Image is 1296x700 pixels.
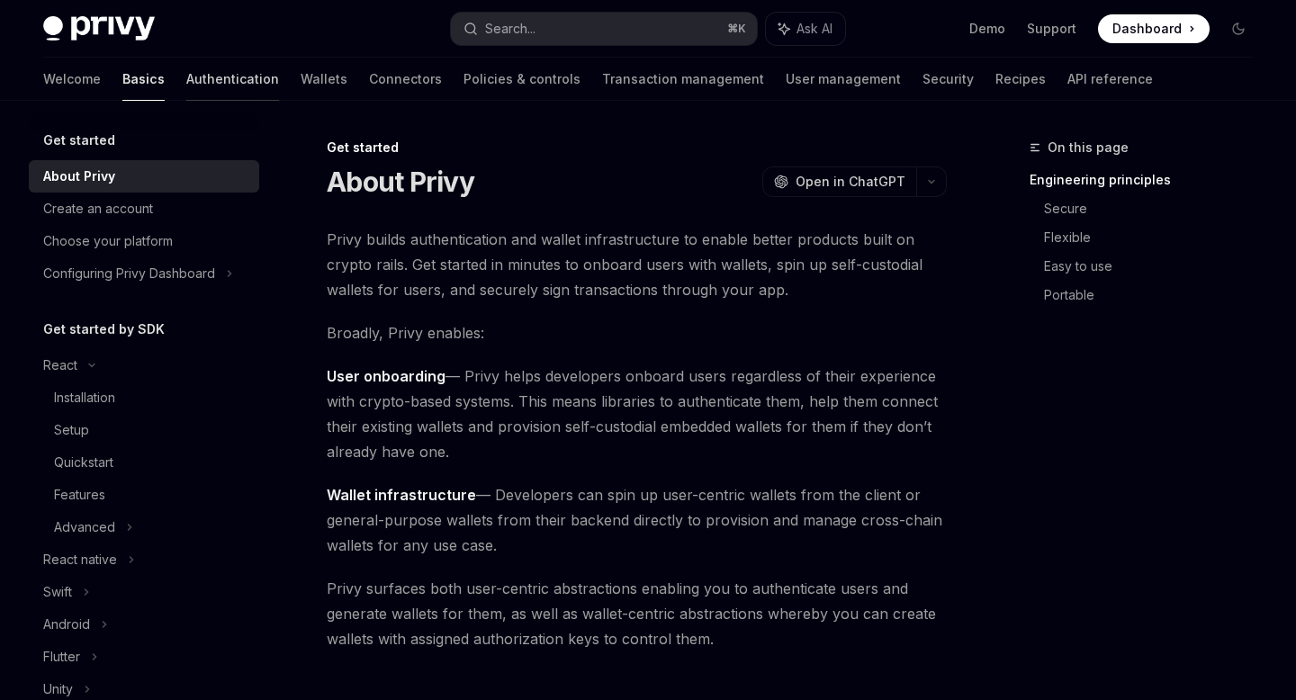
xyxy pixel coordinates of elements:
span: Open in ChatGPT [796,173,905,191]
div: Get started [327,139,947,157]
div: Installation [54,387,115,408]
a: Portable [1044,281,1267,310]
a: Wallets [301,58,347,101]
span: Privy surfaces both user-centric abstractions enabling you to authenticate users and generate wal... [327,576,947,651]
span: On this page [1048,137,1129,158]
a: Recipes [995,58,1046,101]
span: — Developers can spin up user-centric wallets from the client or general-purpose wallets from the... [327,482,947,558]
a: Engineering principles [1030,166,1267,194]
a: Policies & controls [463,58,580,101]
a: Transaction management [602,58,764,101]
a: Features [29,479,259,511]
a: Demo [969,20,1005,38]
h1: About Privy [327,166,474,198]
h5: Get started [43,130,115,151]
strong: User onboarding [327,367,445,385]
a: Setup [29,414,259,446]
div: Configuring Privy Dashboard [43,263,215,284]
span: Privy builds authentication and wallet infrastructure to enable better products built on crypto r... [327,227,947,302]
div: Setup [54,419,89,441]
div: React native [43,549,117,570]
a: Connectors [369,58,442,101]
a: Authentication [186,58,279,101]
div: Choose your platform [43,230,173,252]
span: Broadly, Privy enables: [327,320,947,346]
div: Create an account [43,198,153,220]
button: Search...⌘K [451,13,756,45]
div: Flutter [43,646,80,668]
h5: Get started by SDK [43,319,165,340]
span: — Privy helps developers onboard users regardless of their experience with crypto-based systems. ... [327,363,947,464]
a: Flexible [1044,223,1267,252]
a: API reference [1067,58,1153,101]
span: Ask AI [796,20,832,38]
div: Quickstart [54,452,113,473]
div: Unity [43,678,73,700]
img: dark logo [43,16,155,41]
a: About Privy [29,160,259,193]
a: Create an account [29,193,259,225]
a: Dashboard [1098,14,1210,43]
span: ⌘ K [727,22,746,36]
button: Open in ChatGPT [762,166,916,197]
a: Installation [29,381,259,414]
div: Search... [485,18,535,40]
div: About Privy [43,166,115,187]
div: Swift [43,581,72,603]
a: User management [786,58,901,101]
a: Secure [1044,194,1267,223]
a: Easy to use [1044,252,1267,281]
a: Welcome [43,58,101,101]
a: Basics [122,58,165,101]
a: Security [922,58,974,101]
div: Advanced [54,516,115,538]
strong: Wallet infrastructure [327,486,476,504]
div: React [43,354,77,376]
a: Quickstart [29,446,259,479]
a: Choose your platform [29,225,259,257]
div: Android [43,614,90,635]
button: Toggle dark mode [1224,14,1253,43]
div: Features [54,484,105,506]
span: Dashboard [1112,20,1182,38]
button: Ask AI [766,13,845,45]
a: Support [1027,20,1076,38]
